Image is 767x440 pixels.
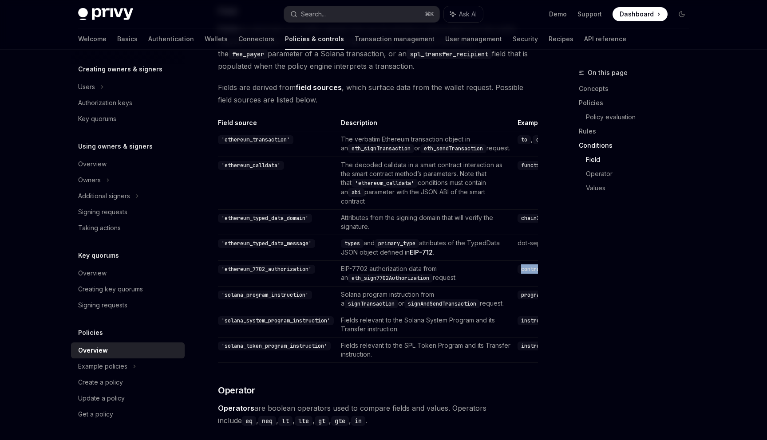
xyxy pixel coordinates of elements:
[71,156,185,172] a: Overview
[407,49,492,59] code: spl_transfer_recipient
[71,281,185,297] a: Creating key quorums
[337,157,514,210] td: The decoded calldata in a smart contract interaction as the smart contract method’s parameters. N...
[348,144,414,153] code: eth_signTransaction
[78,250,119,261] h5: Key quorums
[218,265,315,274] code: 'ethereum_7702_authorization'
[404,299,480,308] code: signAndSendTransaction
[348,188,364,197] code: abi
[337,131,514,157] td: The verbatim Ethereum transaction object in an or request.
[355,28,435,50] a: Transaction management
[459,10,477,19] span: Ask AI
[344,299,398,308] code: signTransaction
[577,10,602,19] a: Support
[341,239,364,248] code: types
[518,265,550,274] code: contract
[78,207,127,217] div: Signing requests
[218,239,315,248] code: 'ethereum_typed_data_message'
[337,235,514,261] td: and attributes of the TypedData JSON object defined in .
[337,338,514,363] td: Fields relevant to the SPL Token Program and its Transfer instruction.
[148,28,194,50] a: Authentication
[348,274,433,283] code: eth_sign7702Authorization
[675,7,689,21] button: Toggle dark mode
[218,291,312,299] code: 'solana_program_instruction'
[586,167,696,181] a: Operator
[425,11,434,18] span: ⌘ K
[71,374,185,390] a: Create a policy
[533,135,565,144] code: chain_id
[78,159,107,169] div: Overview
[579,138,696,153] a: Conditions
[586,153,696,167] a: Field
[218,161,284,170] code: 'ethereum_calldata'
[420,144,486,153] code: eth_sendTransaction
[301,9,326,20] div: Search...
[218,214,312,223] code: 'ethereum_typed_data_domain'
[586,181,696,195] a: Values
[71,265,185,281] a: Overview
[78,82,95,92] div: Users
[444,6,483,22] button: Ask AI
[588,67,628,78] span: On this page
[218,384,255,397] span: Operator
[71,297,185,313] a: Signing requests
[71,204,185,220] a: Signing requests
[331,416,349,426] code: gte
[284,6,439,22] button: Search...⌘K
[78,377,123,388] div: Create a policy
[410,248,433,256] a: EIP-712
[78,223,121,233] div: Taking actions
[295,416,312,426] code: lte
[445,28,502,50] a: User management
[549,28,573,50] a: Recipes
[78,345,108,356] div: Overview
[78,327,103,338] h5: Policies
[337,312,514,338] td: Fields relevant to the Solana System Program and its Transfer instruction.
[78,64,162,75] h5: Creating owners & signers
[584,28,626,50] a: API reference
[71,406,185,422] a: Get a policy
[518,161,565,170] code: function_name
[218,342,331,350] code: 'solana_token_program_instruction'
[518,316,571,325] code: instructionName
[78,28,107,50] a: Welcome
[218,135,293,144] code: 'ethereum_transaction'
[620,10,654,19] span: Dashboard
[78,141,153,152] h5: Using owners & signers
[205,28,228,50] a: Wallets
[586,110,696,124] a: Policy evaluation
[218,404,254,412] strong: Operators
[613,7,668,21] a: Dashboard
[518,342,571,350] code: instructionName
[78,393,125,404] div: Update a policy
[71,111,185,127] a: Key quorums
[78,284,143,295] div: Creating key quorums
[117,28,138,50] a: Basics
[78,409,113,420] div: Get a policy
[78,114,116,124] div: Key quorums
[315,416,329,426] code: gt
[518,291,553,299] code: programId
[258,416,276,426] code: neq
[229,49,268,59] code: fee_payer
[71,95,185,111] a: Authorization keys
[78,361,127,372] div: Example policies
[78,191,130,201] div: Additional signers
[78,175,101,185] div: Owners
[352,179,418,188] code: 'ethereum_calldata'
[518,135,531,144] code: to
[375,239,419,248] code: primary_type
[78,268,107,279] div: Overview
[296,83,342,92] strong: field sources
[278,416,293,426] code: lt
[71,390,185,406] a: Update a policy
[579,96,696,110] a: Policies
[78,8,133,20] img: dark logo
[518,214,546,223] code: chainId
[238,28,274,50] a: Connectors
[218,402,538,427] span: are boolean operators used to compare fields and values. Operators include , , , , , , .
[242,416,256,426] code: eq
[71,342,185,358] a: Overview
[337,287,514,312] td: Solana program instruction from a or request.
[78,98,132,108] div: Authorization keys
[71,220,185,236] a: Taking actions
